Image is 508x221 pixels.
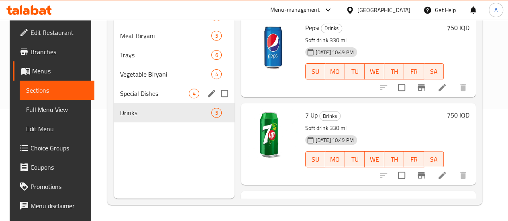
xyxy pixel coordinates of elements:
span: TH [388,154,401,165]
span: 4 [189,90,198,97]
div: items [211,69,221,79]
a: Branches [13,42,94,61]
div: Menu-management [270,5,320,15]
span: Sections [26,85,88,95]
button: TU [345,151,365,167]
h6: 750 IQD [447,109,469,121]
button: FR [404,151,424,167]
span: Drinks [120,108,211,118]
span: Choice Groups [31,143,88,153]
a: Edit menu item [437,170,447,180]
span: SU [309,66,322,77]
button: edit [206,87,218,99]
a: Promotions [13,177,94,196]
a: Choice Groups [13,138,94,158]
span: Meat Biryani [120,31,211,41]
div: items [189,89,199,98]
div: Drinks5 [114,103,235,122]
span: [DATE] 10:49 PM [312,49,357,56]
button: Branch-specific-item [412,78,431,97]
a: Menus [13,61,94,81]
button: TH [384,151,404,167]
span: Drinks [320,112,340,121]
span: TH [388,66,401,77]
a: Coupons [13,158,94,177]
button: TU [345,63,365,79]
span: Promotions [31,182,88,191]
button: MO [325,63,345,79]
span: WE [368,66,381,77]
div: Drinks [321,24,342,33]
span: Full Menu View [26,105,88,114]
div: items [211,108,221,118]
span: Coupons [31,162,88,172]
button: WE [365,151,384,167]
div: Special Dishes4edit [114,84,235,103]
button: delete [453,166,473,185]
button: SU [305,63,325,79]
div: Vegetable Biryani4 [114,65,235,84]
span: FR [407,154,420,165]
span: Branches [31,47,88,57]
span: FR [407,66,420,77]
h6: 750 IQD [447,22,469,33]
a: Full Menu View [20,100,94,119]
a: Edit menu item [437,83,447,92]
a: Menu disclaimer [13,196,94,215]
span: Select to update [393,167,410,184]
span: 6 [212,51,221,59]
span: Vegetable Biryani [120,69,211,79]
div: Trays6 [114,45,235,65]
button: MO [325,151,345,167]
button: Branch-specific-item [412,166,431,185]
span: Pepsi [305,22,319,34]
span: Edit Menu [26,124,88,134]
span: 4 [212,71,221,78]
span: MO [328,154,342,165]
span: Menu disclaimer [31,201,88,211]
button: FR [404,63,424,79]
nav: Menu sections [114,4,235,126]
h6: 750 IQD [447,197,469,209]
span: TU [348,154,361,165]
a: Sections [20,81,94,100]
img: 7 Up [247,109,299,161]
span: [DATE] 10:49 PM [312,136,357,144]
span: Trays [120,50,211,60]
div: Meat Biryani5 [114,26,235,45]
span: Select to update [393,79,410,96]
p: Soft drink 330 ml [305,35,444,45]
span: [PERSON_NAME] [305,197,354,209]
a: Edit Menu [20,119,94,138]
div: items [211,50,221,60]
span: Special Dishes [120,89,189,98]
a: Edit Restaurant [13,23,94,42]
span: Edit Restaurant [31,28,88,37]
span: Drinks [321,24,342,33]
button: SU [305,151,325,167]
span: 5 [212,32,221,40]
span: A [494,6,498,14]
button: TH [384,63,404,79]
button: SA [424,63,444,79]
button: SA [424,151,444,167]
span: SA [427,66,441,77]
span: MO [328,66,342,77]
button: delete [453,78,473,97]
span: WE [368,154,381,165]
span: Menus [32,66,88,76]
button: WE [365,63,384,79]
span: SA [427,154,441,165]
img: Pepsi [247,22,299,73]
div: [GEOGRAPHIC_DATA] [357,6,410,14]
span: TU [348,66,361,77]
span: 7 Up [305,109,318,121]
p: Soft drink 330 ml [305,123,444,133]
div: Drinks [319,111,341,121]
span: 5 [212,109,221,117]
span: SU [309,154,322,165]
